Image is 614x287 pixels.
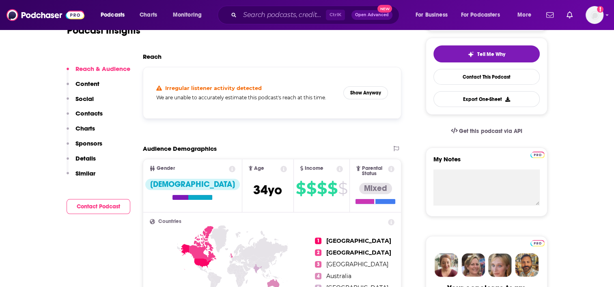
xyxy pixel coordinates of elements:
span: 2 [315,249,321,256]
span: Get this podcast via API [459,128,522,135]
a: Charts [134,9,162,21]
img: Podchaser Pro [530,152,545,158]
button: open menu [95,9,135,21]
a: Contact This Podcast [433,69,540,85]
span: $ [327,182,337,195]
label: My Notes [433,155,540,169]
h2: Reach [143,53,162,60]
button: Export One-Sheet [433,91,540,107]
img: Jules Profile [488,253,512,277]
span: $ [306,182,316,195]
p: Charts [75,124,95,132]
h5: We are unable to accurately estimate this podcast's reach at this time. [156,94,337,101]
img: User Profile [586,6,603,24]
span: Ctrl K [326,10,345,20]
div: Mixed [359,183,392,194]
div: [DEMOGRAPHIC_DATA] [145,179,240,190]
span: Tell Me Why [477,51,505,58]
span: [GEOGRAPHIC_DATA] [326,237,391,244]
span: Open Advanced [355,13,389,17]
div: Search podcasts, credits, & more... [225,6,407,24]
span: Australia [326,272,351,280]
button: Sponsors [67,139,102,154]
button: Charts [67,124,95,139]
span: Charts [140,9,157,21]
button: Social [67,95,94,110]
span: Logged in as PUPPublicity [586,6,603,24]
span: Parental Status [362,166,387,176]
span: Income [305,166,323,171]
p: Content [75,80,99,88]
h2: Audience Demographics [143,145,217,152]
span: Podcasts [101,9,125,21]
button: Contacts [67,109,103,124]
span: Monitoring [173,9,202,21]
span: 3 [315,261,321,268]
span: For Business [416,9,448,21]
a: Show notifications dropdown [543,8,557,22]
span: Countries [158,219,181,224]
img: Sydney Profile [435,253,458,277]
img: Podchaser - Follow, Share and Rate Podcasts [6,7,84,23]
span: [GEOGRAPHIC_DATA] [326,249,391,256]
span: For Podcasters [461,9,500,21]
img: Barbara Profile [461,253,485,277]
p: Similar [75,169,95,177]
span: More [517,9,531,21]
span: Gender [157,166,175,171]
span: 34 yo [253,182,282,198]
button: Reach & Audience [67,65,130,80]
p: Sponsors [75,139,102,147]
a: Pro website [530,239,545,246]
span: $ [296,182,306,195]
a: Get this podcast via API [444,121,529,141]
span: 1 [315,238,321,244]
button: tell me why sparkleTell Me Why [433,45,540,62]
button: open menu [167,9,212,21]
img: tell me why sparkle [468,51,474,58]
button: Contact Podcast [67,199,130,214]
h1: Podcast Insights [67,24,140,36]
p: Social [75,95,94,103]
button: Similar [67,169,95,184]
span: $ [338,182,347,195]
button: Show profile menu [586,6,603,24]
a: Show notifications dropdown [563,8,576,22]
span: [GEOGRAPHIC_DATA] [326,261,388,268]
svg: Add a profile image [597,6,603,13]
button: Details [67,154,96,169]
button: Content [67,80,99,95]
input: Search podcasts, credits, & more... [240,9,326,21]
button: Show Anyway [343,86,388,99]
span: $ [317,182,327,195]
button: open menu [410,9,458,21]
a: Pro website [530,150,545,158]
button: open menu [456,9,512,21]
button: Open AdvancedNew [351,10,392,20]
span: New [377,5,392,13]
p: Reach & Audience [75,65,130,73]
img: Jon Profile [515,253,539,277]
p: Details [75,154,96,162]
span: 4 [315,273,321,279]
span: Age [254,166,264,171]
button: open menu [512,9,541,21]
p: Contacts [75,109,103,117]
img: Podchaser Pro [530,240,545,246]
h4: Irregular listener activity detected [165,85,262,91]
